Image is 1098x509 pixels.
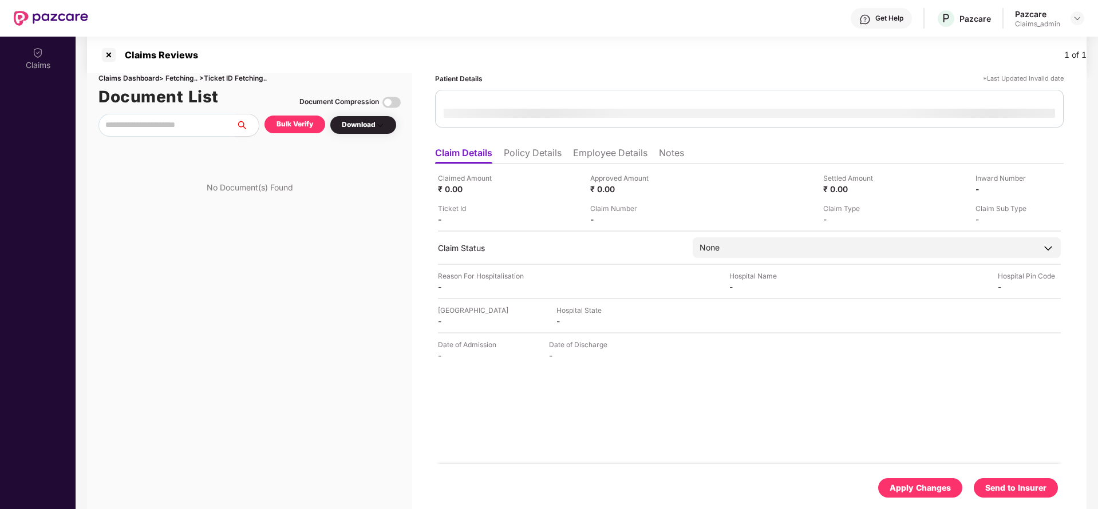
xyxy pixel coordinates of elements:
[823,173,886,184] div: Settled Amount
[504,147,562,164] li: Policy Details
[729,281,792,292] div: -
[890,482,951,494] div: Apply Changes
[299,97,379,108] div: Document Compression
[1015,19,1060,29] div: Claims_admin
[959,13,991,24] div: Pazcare
[823,203,886,214] div: Claim Type
[875,14,903,23] div: Get Help
[438,184,501,194] div: ₹ 0.00
[823,184,886,194] div: ₹ 0.00
[98,73,401,84] div: Claims Dashboard > Fetching.. > Ticket ID Fetching..
[823,214,886,225] div: -
[14,11,88,26] img: New Pazcare Logo
[376,121,385,130] img: svg+xml;base64,PHN2ZyBpZD0iRHJvcGRvd24tMzJ4MzIiIHhtbG5zPSJodHRwOi8vd3d3LnczLm9yZy8yMDAwL3N2ZyIgd2...
[438,271,524,281] div: Reason For Hospitalisation
[207,182,293,193] div: No Document(s) Found
[590,173,653,184] div: Approved Amount
[975,214,1038,225] div: -
[32,47,44,58] img: svg+xml;base64,PHN2ZyBpZD0iQ2xhaW0iIHhtbG5zPSJodHRwOi8vd3d3LnczLm9yZy8yMDAwL3N2ZyIgd2lkdGg9IjIwIi...
[942,11,950,25] span: P
[729,271,792,281] div: Hospital Name
[590,203,653,214] div: Claim Number
[1064,49,1087,61] div: 1 of 1
[438,214,501,225] div: -
[549,339,612,350] div: Date of Discharge
[573,147,647,164] li: Employee Details
[983,73,1064,84] div: *Last Updated Invalid date
[975,203,1038,214] div: Claim Sub Type
[438,316,501,327] div: -
[975,173,1038,184] div: Inward Number
[438,350,501,361] div: -
[98,84,219,109] h1: Document List
[549,350,612,361] div: -
[438,203,501,214] div: Ticket Id
[438,305,508,316] div: [GEOGRAPHIC_DATA]
[435,147,492,164] li: Claim Details
[235,121,259,130] span: search
[235,114,259,137] button: search
[998,271,1061,281] div: Hospital Pin Code
[342,120,385,130] div: Download
[998,281,1061,292] div: -
[438,339,501,350] div: Date of Admission
[382,93,401,112] img: svg+xml;base64,PHN2ZyBpZD0iVG9nZ2xlLTMyeDMyIiB4bWxucz0iaHR0cDovL3d3dy53My5vcmcvMjAwMC9zdmciIHdpZH...
[1015,9,1060,19] div: Pazcare
[659,147,684,164] li: Notes
[435,73,483,84] div: Patient Details
[985,482,1046,494] div: Send to Insurer
[556,316,619,327] div: -
[700,241,720,254] div: None
[1073,14,1082,23] img: svg+xml;base64,PHN2ZyBpZD0iRHJvcGRvd24tMzJ4MzIiIHhtbG5zPSJodHRwOi8vd3d3LnczLm9yZy8yMDAwL3N2ZyIgd2...
[118,49,198,61] div: Claims Reviews
[859,14,871,25] img: svg+xml;base64,PHN2ZyBpZD0iSGVscC0zMngzMiIgeG1sbnM9Imh0dHA6Ly93d3cudzMub3JnLzIwMDAvc3ZnIiB3aWR0aD...
[277,119,313,130] div: Bulk Verify
[438,173,501,184] div: Claimed Amount
[438,242,681,253] div: Claim Status
[1042,242,1054,254] img: downArrowIcon
[590,214,653,225] div: -
[590,184,653,194] div: ₹ 0.00
[438,281,501,292] div: -
[556,305,619,316] div: Hospital State
[975,184,1038,194] div: -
